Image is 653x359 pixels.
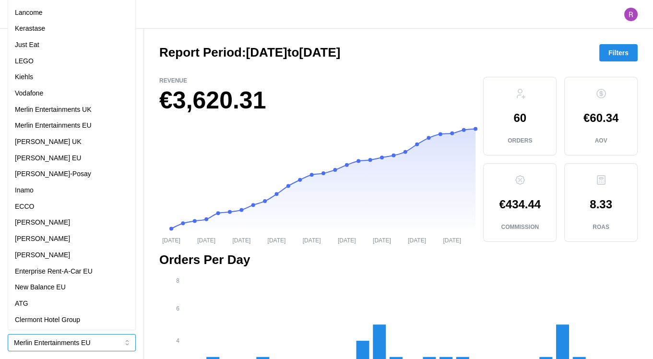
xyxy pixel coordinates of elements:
p: Merlin Entertainments UK [15,105,92,115]
p: Vodafone [15,88,43,99]
p: Inamo [15,185,34,196]
tspan: [DATE] [232,237,250,243]
tspan: [DATE] [197,237,215,243]
p: Enterprise Rent-A-Car EU [15,266,93,277]
span: Filters [608,45,629,61]
p: LEGO [15,56,34,67]
p: [PERSON_NAME] [15,250,70,261]
tspan: 8 [176,277,179,284]
p: Clermont Hotel Group [15,315,80,325]
tspan: [DATE] [338,237,356,243]
p: Revenue [159,77,475,85]
p: Merlin Entertainments EU [15,120,92,131]
tspan: 4 [176,337,179,344]
p: AOV [595,137,607,145]
p: 8.33 [590,199,612,210]
p: [PERSON_NAME] UK [15,137,81,147]
p: €60.34 [583,112,618,124]
tspan: [DATE] [408,237,426,243]
button: Filters [599,44,638,61]
p: Just Eat [15,40,39,50]
tspan: [DATE] [443,237,461,243]
tspan: [DATE] [268,237,286,243]
h2: Orders Per Day [159,251,638,268]
p: [PERSON_NAME]-Posay [15,169,91,179]
tspan: [DATE] [303,237,321,243]
h1: €3,620.31 [159,85,475,116]
h2: Report Period: [DATE] to [DATE] [159,44,340,61]
button: Open user button [624,8,638,21]
tspan: [DATE] [162,237,180,243]
p: Orders [508,137,532,145]
p: New Balance EU [15,282,66,293]
button: Merlin Entertainments EU [8,334,136,351]
img: Ryan Gribben [624,8,638,21]
tspan: 6 [176,305,179,312]
p: [PERSON_NAME] EU [15,153,81,164]
tspan: [DATE] [373,237,391,243]
p: Kerastase [15,24,45,34]
p: 60 [513,112,526,124]
p: ROAS [593,223,609,231]
p: Kiehls [15,72,33,83]
p: Lancome [15,8,43,18]
p: €434.44 [499,199,541,210]
p: [PERSON_NAME] [15,234,70,244]
p: ECCO [15,202,34,212]
p: ATG [15,299,28,309]
p: Commission [501,223,539,231]
p: [PERSON_NAME] [15,217,70,228]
